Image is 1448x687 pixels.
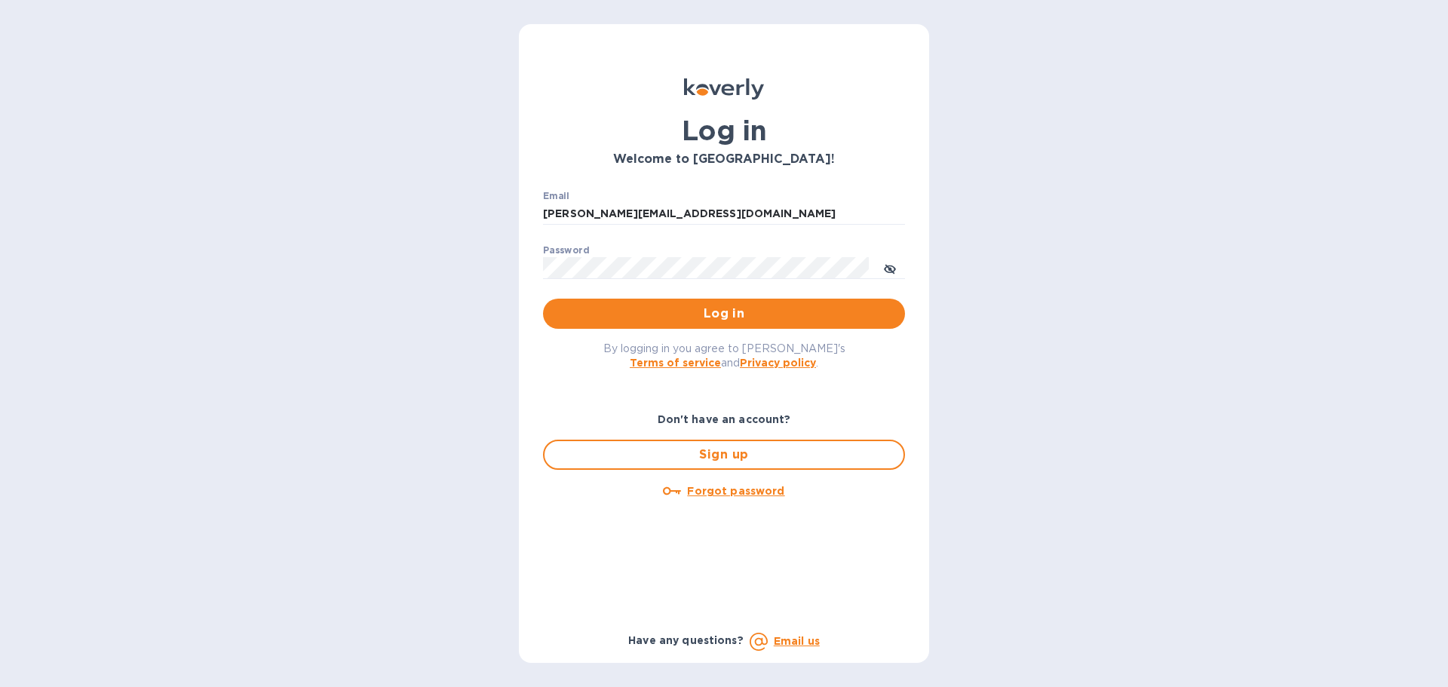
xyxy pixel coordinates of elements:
[543,440,905,470] button: Sign up
[875,253,905,283] button: toggle password visibility
[740,357,816,369] a: Privacy policy
[658,413,791,425] b: Don't have an account?
[543,115,905,146] h1: Log in
[684,78,764,100] img: Koverly
[557,446,891,464] span: Sign up
[543,299,905,329] button: Log in
[630,357,721,369] a: Terms of service
[555,305,893,323] span: Log in
[603,342,845,369] span: By logging in you agree to [PERSON_NAME]'s and .
[543,152,905,167] h3: Welcome to [GEOGRAPHIC_DATA]!
[687,485,784,497] u: Forgot password
[774,635,820,647] a: Email us
[628,634,744,646] b: Have any questions?
[543,246,589,255] label: Password
[543,203,905,225] input: Enter email address
[543,192,569,201] label: Email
